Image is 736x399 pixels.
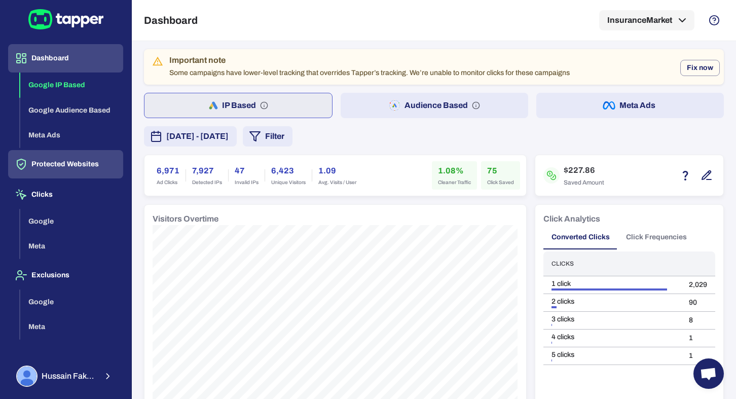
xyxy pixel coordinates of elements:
a: Meta Ads [20,130,123,139]
button: Converted Clicks [543,225,618,249]
span: Detected IPs [192,179,222,186]
span: Click Saved [487,179,514,186]
a: Dashboard [8,53,123,62]
svg: IP based: Search, Display, and Shopping. [260,101,268,110]
div: 1 click [551,279,673,288]
button: [DATE] - [DATE] [144,126,237,147]
a: Open chat [693,358,724,389]
div: 5 clicks [551,350,673,359]
h6: 1.09 [318,165,356,177]
a: Meta [20,322,123,331]
h6: $227.86 [564,164,604,176]
h6: 6,423 [271,165,306,177]
div: 3 clicks [551,315,673,324]
div: Some campaigns have lower-level tracking that overrides Tapper’s tracking. We’re unable to monito... [169,52,570,82]
button: Exclusions [8,261,123,289]
button: Google [20,209,123,234]
a: Google [20,297,123,305]
td: 1 [681,347,715,365]
button: Meta Ads [20,123,123,148]
div: 4 clicks [551,333,673,342]
a: Google IP Based [20,80,123,89]
div: 2 clicks [551,297,673,306]
span: Unique Visitors [271,179,306,186]
h5: Dashboard [144,14,198,26]
button: InsuranceMarket [599,10,694,30]
a: Google [20,216,123,225]
button: Audience Based [341,93,528,118]
span: Hussain Fakhruddin [42,371,97,381]
td: 1 [681,330,715,347]
button: Protected Websites [8,150,123,178]
a: Protected Websites [8,159,123,168]
th: Clicks [543,251,681,276]
h6: 6,971 [157,165,179,177]
h6: 7,927 [192,165,222,177]
td: 8 [681,312,715,330]
img: Hussain Fakhruddin [17,367,36,386]
a: Exclusions [8,270,123,279]
button: Meta [20,314,123,340]
button: Estimation based on the quantity of invalid click x cost-per-click. [677,167,694,184]
h6: 75 [487,165,514,177]
button: Click Frequencies [618,225,695,249]
svg: Audience based: Search, Display, Shopping, Video Performance Max, Demand Generation [472,101,480,110]
button: Meta Ads [536,93,724,118]
span: Saved Amount [564,178,604,187]
h6: 1.08% [438,165,471,177]
button: IP Based [144,93,333,118]
h6: 47 [235,165,259,177]
span: Ad Clicks [157,179,179,186]
button: Dashboard [8,44,123,72]
h6: Click Analytics [543,213,600,225]
button: Meta [20,234,123,259]
span: Invalid IPs [235,179,259,186]
span: Avg. Visits / User [318,179,356,186]
span: Cleaner Traffic [438,179,471,186]
button: Google Audience Based [20,98,123,123]
button: Clicks [8,180,123,209]
span: [DATE] - [DATE] [166,130,229,142]
div: Important note [169,55,570,65]
td: 2,029 [681,276,715,294]
a: Clicks [8,190,123,198]
button: Google [20,289,123,315]
h6: Visitors Overtime [153,213,218,225]
button: Filter [243,126,292,147]
a: Meta [20,241,123,250]
button: Google IP Based [20,72,123,98]
a: Google Audience Based [20,105,123,114]
button: Fix now [680,60,720,76]
button: Hussain FakhruddinHussain Fakhruddin [8,361,123,391]
td: 90 [681,294,715,312]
